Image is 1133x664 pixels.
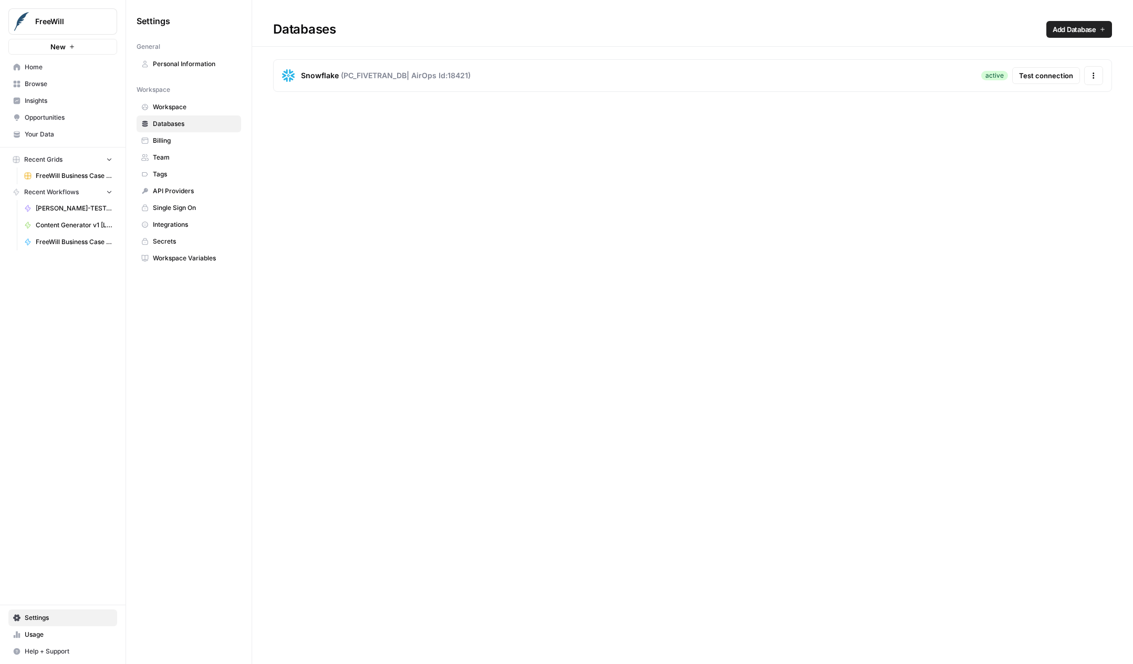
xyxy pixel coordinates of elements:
span: Usage [25,630,112,639]
a: Browse [8,76,117,92]
img: FreeWill Logo [12,12,31,31]
button: Workspace: FreeWill [8,8,117,35]
span: Insights [25,96,112,106]
span: API Providers [153,186,236,196]
span: Settings [137,15,170,27]
a: Tags [137,166,241,183]
a: Single Sign On [137,199,241,216]
span: Recent Grids [24,155,63,164]
div: active [981,71,1008,80]
span: Content Generator v1 [LIVE] [36,220,112,230]
span: Help + Support [25,647,112,656]
span: Personal Information [153,59,236,69]
span: Team [153,153,236,162]
span: Tags [153,170,236,179]
a: Your Data [8,126,117,143]
span: Single Sign On [153,203,236,213]
a: Billing [137,132,241,149]
a: API Providers [137,183,241,199]
span: Test connection [1019,70,1073,81]
button: New [8,39,117,55]
span: FreeWill Business Case Generator v2 Grid [36,171,112,181]
span: Home [25,62,112,72]
a: [PERSON_NAME]-TEST-Content Generator v2 [DRAFT] [19,200,117,217]
a: Add Database [1046,21,1112,38]
span: Browse [25,79,112,89]
span: Snowflake [301,70,339,81]
span: ( PC_FIVETRAN_DB | AirOps Id: 18421 ) [341,70,471,81]
a: Usage [8,626,117,643]
a: FreeWill Business Case Generator v2 Grid [19,167,117,184]
span: [PERSON_NAME]-TEST-Content Generator v2 [DRAFT] [36,204,112,213]
span: FreeWill [35,16,99,27]
a: Databases [137,115,241,132]
a: Personal Information [137,56,241,72]
a: Secrets [137,233,241,250]
a: Insights [8,92,117,109]
span: Workspace [153,102,236,112]
span: Secrets [153,237,236,246]
a: Workspace Variables [137,250,241,267]
span: Billing [153,136,236,145]
span: Your Data [25,130,112,139]
a: Settings [8,609,117,626]
button: Test connection [1012,67,1080,84]
div: Databases [252,21,1133,38]
span: Opportunities [25,113,112,122]
a: Integrations [137,216,241,233]
button: Help + Support [8,643,117,660]
span: New [50,41,66,52]
span: Settings [25,613,112,623]
a: Team [137,149,241,166]
a: Content Generator v1 [LIVE] [19,217,117,234]
span: Databases [153,119,236,129]
a: FreeWill Business Case Generator [[PERSON_NAME]'s Edit - Do Not Use] [19,234,117,250]
button: Recent Workflows [8,184,117,200]
a: Home [8,59,117,76]
span: FreeWill Business Case Generator [[PERSON_NAME]'s Edit - Do Not Use] [36,237,112,247]
a: Workspace [137,99,241,115]
span: Workspace [137,85,170,94]
a: Opportunities [8,109,117,126]
span: Add Database [1053,24,1096,35]
button: Recent Grids [8,152,117,167]
span: Recent Workflows [24,187,79,197]
span: Workspace Variables [153,254,236,263]
span: General [137,42,160,51]
span: Integrations [153,220,236,229]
